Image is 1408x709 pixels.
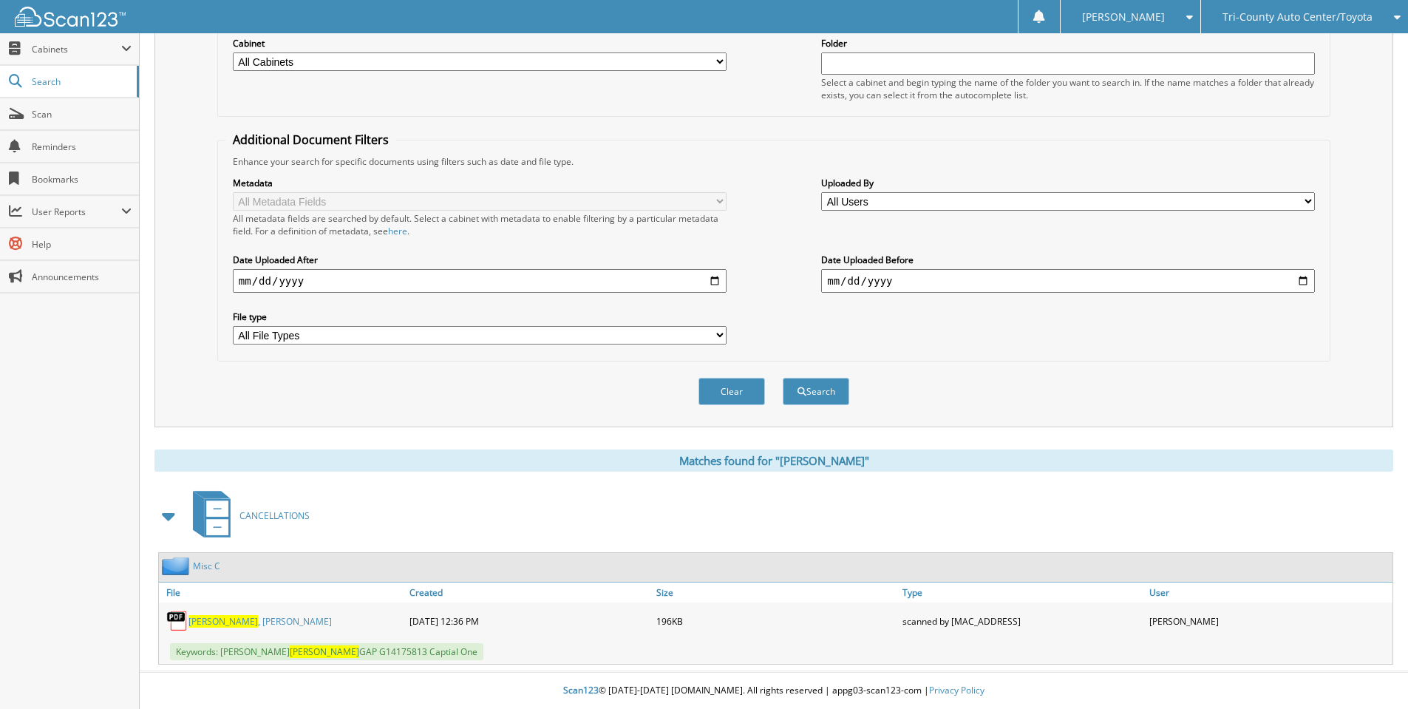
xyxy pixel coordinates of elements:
[140,673,1408,709] div: © [DATE]-[DATE] [DOMAIN_NAME]. All rights reserved | appg03-scan123-com |
[821,177,1315,189] label: Uploaded By
[170,643,483,660] span: Keywords: [PERSON_NAME] GAP G14175813 Captial One
[1146,583,1392,603] a: User
[188,615,332,628] a: [PERSON_NAME], [PERSON_NAME]
[290,645,359,658] span: [PERSON_NAME]
[32,271,132,283] span: Announcements
[193,560,220,572] a: Misc C
[698,378,765,405] button: Clear
[563,684,599,696] span: Scan123
[166,610,188,632] img: PDF.png
[233,269,727,293] input: start
[239,509,310,522] span: CANCELLATIONS
[929,684,984,696] a: Privacy Policy
[1146,606,1392,636] div: [PERSON_NAME]
[188,615,258,628] span: [PERSON_NAME]
[406,583,653,603] a: Created
[233,212,727,237] div: All metadata fields are searched by default. Select a cabinet with metadata to enable filtering b...
[15,7,126,27] img: scan123-logo-white.svg
[1222,13,1373,21] span: Tri-County Auto Center/Toyota
[233,177,727,189] label: Metadata
[783,378,849,405] button: Search
[32,108,132,121] span: Scan
[821,269,1315,293] input: end
[233,37,727,50] label: Cabinet
[32,43,121,55] span: Cabinets
[32,173,132,186] span: Bookmarks
[821,254,1315,266] label: Date Uploaded Before
[821,76,1315,101] div: Select a cabinet and begin typing the name of the folder you want to search in. If the name match...
[821,37,1315,50] label: Folder
[162,557,193,575] img: folder2.png
[653,583,899,603] a: Size
[233,254,727,266] label: Date Uploaded After
[899,606,1146,636] div: scanned by [MAC_ADDRESS]
[154,450,1393,472] div: Matches found for "[PERSON_NAME]"
[32,140,132,153] span: Reminders
[159,583,406,603] a: File
[653,606,899,636] div: 196KB
[233,311,727,323] label: File type
[32,238,132,251] span: Help
[899,583,1146,603] a: Type
[225,155,1322,168] div: Enhance your search for specific documents using filters such as date and file type.
[225,132,396,148] legend: Additional Document Filters
[32,75,129,88] span: Search
[406,606,653,636] div: [DATE] 12:36 PM
[32,206,121,218] span: User Reports
[184,486,310,545] a: CANCELLATIONS
[388,225,407,237] a: here
[1082,13,1165,21] span: [PERSON_NAME]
